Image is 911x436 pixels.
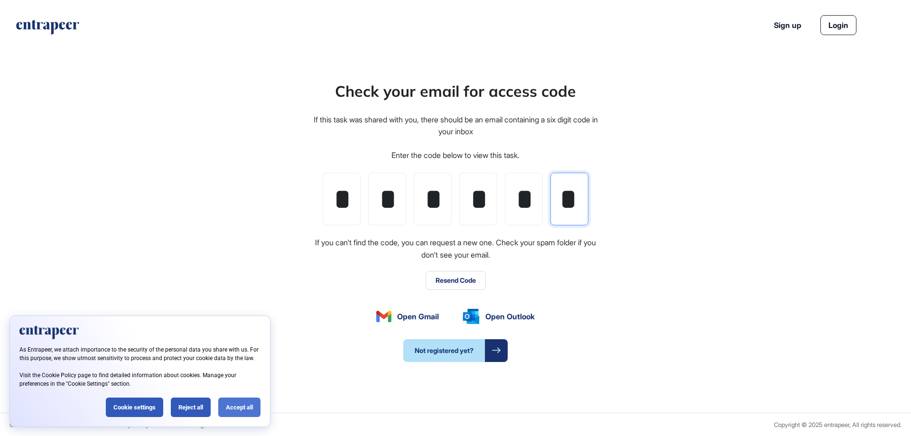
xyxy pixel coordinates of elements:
div: If you can't find the code, you can request a new one. Check your spam folder if you don't see yo... [312,237,599,261]
div: Enter the code below to view this task. [391,149,520,162]
div: Copyright © 2025 entrapeer, All rights reserved. [774,421,902,428]
span: Not registered yet? [403,339,485,362]
a: Login [820,15,856,35]
a: Open Outlook [463,309,535,324]
button: Resend Code [426,271,486,290]
a: Sign up [774,19,801,31]
div: Check your email for access code [335,80,576,102]
a: Not registered yet? [403,339,508,362]
a: entrapeer-logo [15,20,80,38]
span: Open Gmail [397,311,439,322]
span: Open Outlook [485,311,535,322]
a: Open Gmail [376,311,439,322]
div: If this task was shared with you, there should be an email containing a six digit code in your inbox [312,114,599,138]
span: Cookie Settings [164,421,206,428]
a: Commercial Terms & Conditions [9,421,95,428]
